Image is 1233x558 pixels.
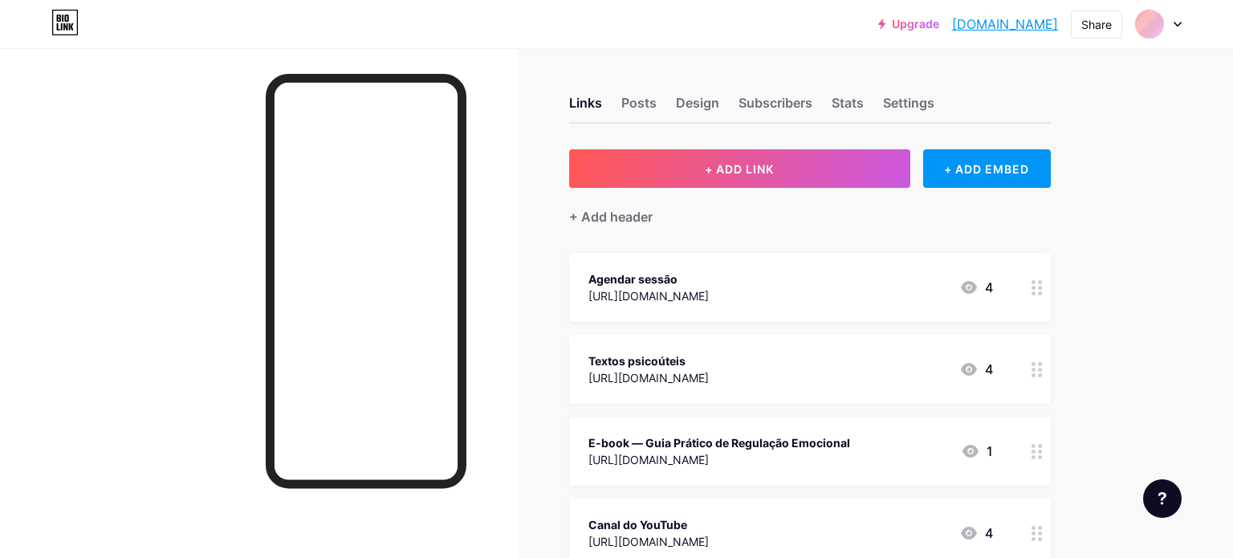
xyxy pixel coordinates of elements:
[959,523,993,543] div: 4
[739,93,812,122] div: Subscribers
[961,442,993,461] div: 1
[588,533,709,550] div: [URL][DOMAIN_NAME]
[878,18,939,31] a: Upgrade
[621,93,657,122] div: Posts
[1081,16,1112,33] div: Share
[832,93,864,122] div: Stats
[588,271,709,287] div: Agendar sessão
[588,352,709,369] div: Textos psicoúteis
[569,149,910,188] button: + ADD LINK
[952,14,1058,34] a: [DOMAIN_NAME]
[959,278,993,297] div: 4
[883,93,934,122] div: Settings
[569,93,602,122] div: Links
[588,369,709,386] div: [URL][DOMAIN_NAME]
[588,434,850,451] div: E-book — Guia Prático de Regulação Emocional
[588,287,709,304] div: [URL][DOMAIN_NAME]
[588,516,709,533] div: Canal do YouTube
[705,162,774,176] span: + ADD LINK
[959,360,993,379] div: 4
[588,451,850,468] div: [URL][DOMAIN_NAME]
[569,207,653,226] div: + Add header
[676,93,719,122] div: Design
[923,149,1051,188] div: + ADD EMBED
